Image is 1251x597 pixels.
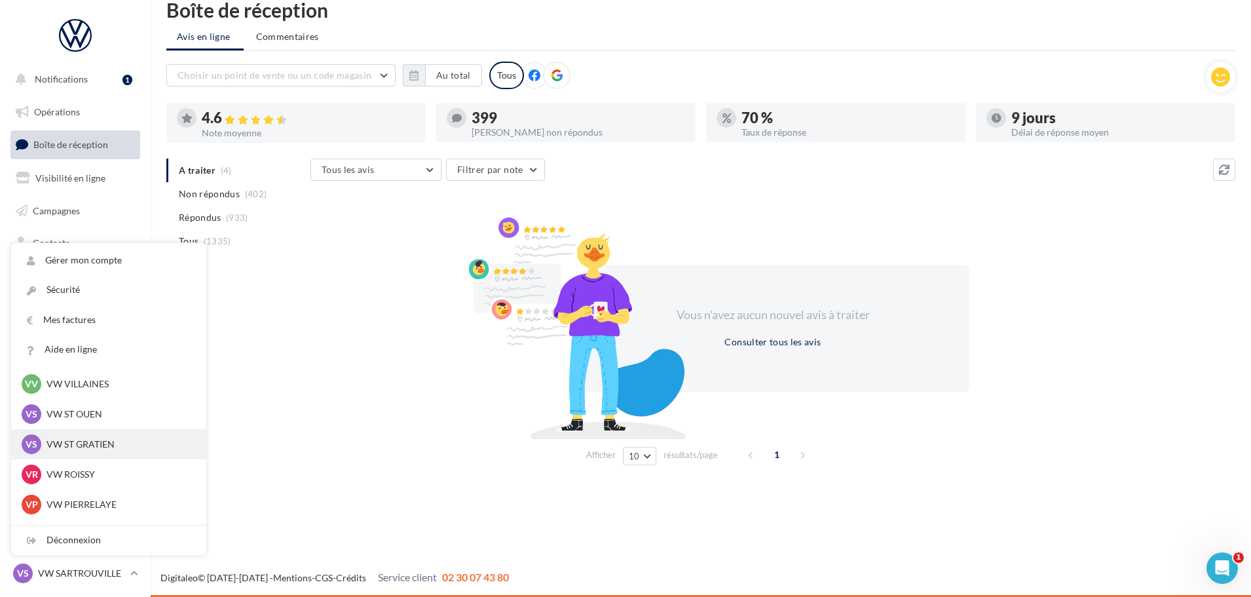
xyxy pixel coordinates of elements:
[33,204,80,216] span: Campagnes
[8,371,143,410] a: Campagnes DataOnDemand
[11,335,206,364] a: Aide en ligne
[586,449,616,461] span: Afficher
[1011,128,1225,137] div: Délai de réponse moyen
[8,98,143,126] a: Opérations
[315,572,333,583] a: CGS
[35,73,88,85] span: Notifications
[8,66,138,93] button: Notifications 1
[26,408,37,421] span: VS
[8,130,143,159] a: Boîte de réception
[336,572,366,583] a: Crédits
[204,236,231,246] span: (1335)
[256,30,319,43] span: Commentaires
[442,571,509,583] span: 02 30 07 43 80
[47,468,191,481] p: VW ROISSY
[719,334,826,350] button: Consulter tous les avis
[11,305,206,335] a: Mes factures
[1206,552,1238,584] iframe: Intercom live chat
[403,64,482,87] button: Au total
[1233,552,1244,563] span: 1
[1011,111,1225,125] div: 9 jours
[741,111,955,125] div: 70 %
[202,128,415,138] div: Note moyenne
[472,111,685,125] div: 399
[446,159,545,181] button: Filtrer par note
[766,444,787,465] span: 1
[47,438,191,451] p: VW ST GRATIEN
[8,197,143,225] a: Campagnes
[25,377,38,391] span: VV
[33,237,69,248] span: Contacts
[11,275,206,305] a: Sécurité
[35,172,105,183] span: Visibilité en ligne
[245,189,267,199] span: (402)
[226,212,248,223] span: (933)
[10,561,140,586] a: VS VW SARTROUVILLE
[8,262,143,290] a: Médiathèque
[741,128,955,137] div: Taux de réponse
[47,408,191,421] p: VW ST OUEN
[33,139,108,150] span: Boîte de réception
[122,75,132,85] div: 1
[26,498,38,511] span: VP
[11,246,206,275] a: Gérer mon compte
[11,526,206,555] div: Déconnexion
[322,164,375,175] span: Tous les avis
[17,567,29,580] span: VS
[179,235,198,248] span: Tous
[425,64,482,87] button: Au total
[310,159,441,181] button: Tous les avis
[660,307,886,324] div: Vous n'avez aucun nouvel avis à traiter
[378,571,437,583] span: Service client
[26,468,38,481] span: VR
[489,62,524,89] div: Tous
[273,572,312,583] a: Mentions
[47,498,191,511] p: VW PIERRELAYE
[629,451,640,461] span: 10
[8,229,143,257] a: Contacts
[26,438,37,451] span: VS
[47,377,191,391] p: VW VILLAINES
[663,449,718,461] span: résultats/page
[177,69,371,81] span: Choisir un point de vente ou un code magasin
[8,295,143,322] a: Calendrier
[179,187,240,201] span: Non répondus
[8,164,143,192] a: Visibilité en ligne
[166,64,396,87] button: Choisir un point de vente ou un code magasin
[34,106,80,117] span: Opérations
[179,211,221,224] span: Répondus
[38,567,125,580] p: VW SARTROUVILLE
[160,572,509,583] span: © [DATE]-[DATE] - - -
[472,128,685,137] div: [PERSON_NAME] non répondus
[623,447,656,465] button: 10
[8,327,143,366] a: PLV et print personnalisable
[160,572,198,583] a: Digitaleo
[202,111,415,126] div: 4.6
